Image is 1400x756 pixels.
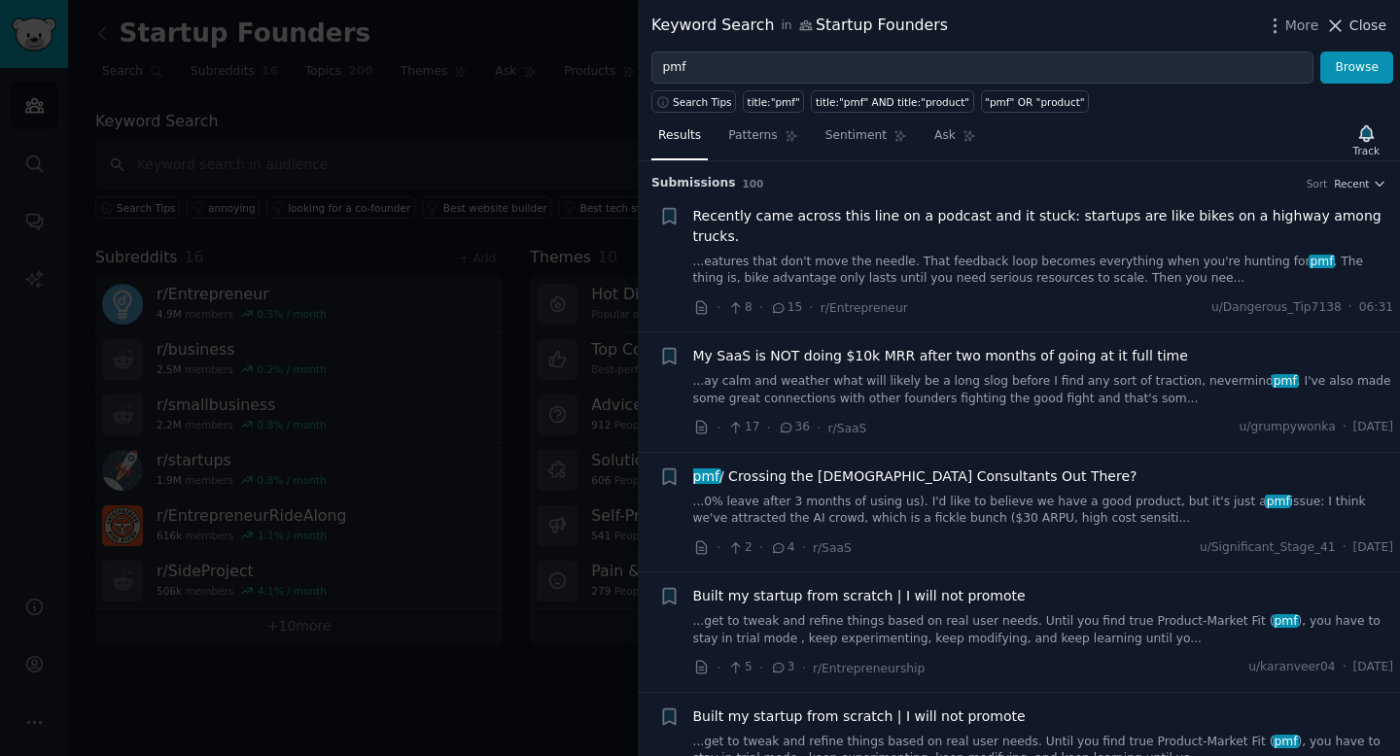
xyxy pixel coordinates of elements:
span: in [781,17,791,35]
div: Keyword Search Startup Founders [651,14,948,38]
a: My SaaS is NOT doing $10k MRR after two months of going at it full time [693,346,1188,366]
span: r/SaaS [828,422,867,435]
button: Recent [1334,177,1386,190]
span: r/Entrepreneurship [813,662,925,675]
span: · [717,418,720,438]
span: · [817,418,821,438]
span: pmf [1273,614,1300,628]
span: 36 [778,419,810,436]
span: pmf [1273,735,1300,748]
button: Track [1347,120,1386,160]
span: pmf [691,468,721,484]
span: · [802,658,806,678]
a: Recently came across this line on a podcast and it stuck: startups are like bikes on a highway am... [693,206,1394,247]
span: 17 [727,419,759,436]
a: Sentiment [819,120,914,160]
span: Patterns [728,127,777,145]
span: 8 [727,299,752,317]
span: Close [1349,16,1386,36]
span: · [759,658,763,678]
a: ...eatures that don't move the needle. That feedback loop becomes everything when you're hunting ... [693,254,1394,288]
span: Search Tips [673,95,732,109]
div: Track [1353,144,1380,157]
a: Built my startup from scratch | I will not promote [693,586,1026,606]
span: · [759,297,763,318]
span: 4 [770,539,794,557]
span: / Crossing the [DEMOGRAPHIC_DATA] Consultants Out There? [693,466,1137,487]
div: "pmf" OR "product" [985,95,1085,109]
span: · [809,297,813,318]
span: · [1343,419,1347,436]
span: 100 [743,178,764,189]
button: Search Tips [651,90,736,113]
span: pmf [1309,255,1336,268]
span: 5 [727,659,752,676]
a: "pmf" OR "product" [981,90,1090,113]
span: More [1285,16,1319,36]
a: ...0% leave after 3 months of using us). I'd like to believe we have a good product, but it's jus... [693,494,1394,528]
span: u/karanveer04 [1248,659,1336,676]
div: title:"pmf" AND title:"product" [816,95,969,109]
div: title:"pmf" [748,95,800,109]
button: More [1265,16,1319,36]
button: Browse [1320,52,1393,85]
span: Results [658,127,701,145]
a: pmf/ Crossing the [DEMOGRAPHIC_DATA] Consultants Out There? [693,466,1137,487]
input: Try a keyword related to your business [651,52,1313,85]
span: 2 [727,539,752,557]
a: ...ay calm and weather what will likely be a long slog before I find any sort of traction, neverm... [693,373,1394,407]
a: Results [651,120,708,160]
span: 06:31 [1359,299,1393,317]
span: Recent [1334,177,1369,190]
span: pmf [1265,495,1292,508]
a: Ask [927,120,983,160]
span: · [717,658,720,678]
span: · [1348,299,1352,317]
span: [DATE] [1353,539,1393,557]
span: [DATE] [1353,419,1393,436]
span: r/SaaS [813,541,852,555]
div: Sort [1307,177,1328,190]
button: Close [1325,16,1386,36]
a: ...get to tweak and refine things based on real user needs. Until you find true Product-Market Fi... [693,613,1394,647]
a: Built my startup from scratch | I will not promote [693,706,1026,727]
a: title:"pmf" AND title:"product" [811,90,973,113]
span: · [717,297,720,318]
a: title:"pmf" [743,90,804,113]
span: · [1343,659,1347,676]
span: u/Significant_Stage_41 [1200,539,1336,557]
span: · [802,537,806,558]
span: · [767,418,771,438]
span: Ask [934,127,956,145]
span: pmf [1272,374,1299,388]
span: 15 [770,299,802,317]
span: [DATE] [1353,659,1393,676]
span: · [1343,539,1347,557]
span: u/Dangerous_Tip7138 [1211,299,1342,317]
span: · [759,537,763,558]
span: · [717,537,720,558]
span: 3 [770,659,794,676]
span: Submission s [651,175,736,192]
span: Sentiment [825,127,887,145]
span: u/grumpywonka [1240,419,1336,436]
a: Patterns [721,120,804,160]
span: r/Entrepreneur [821,301,908,315]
